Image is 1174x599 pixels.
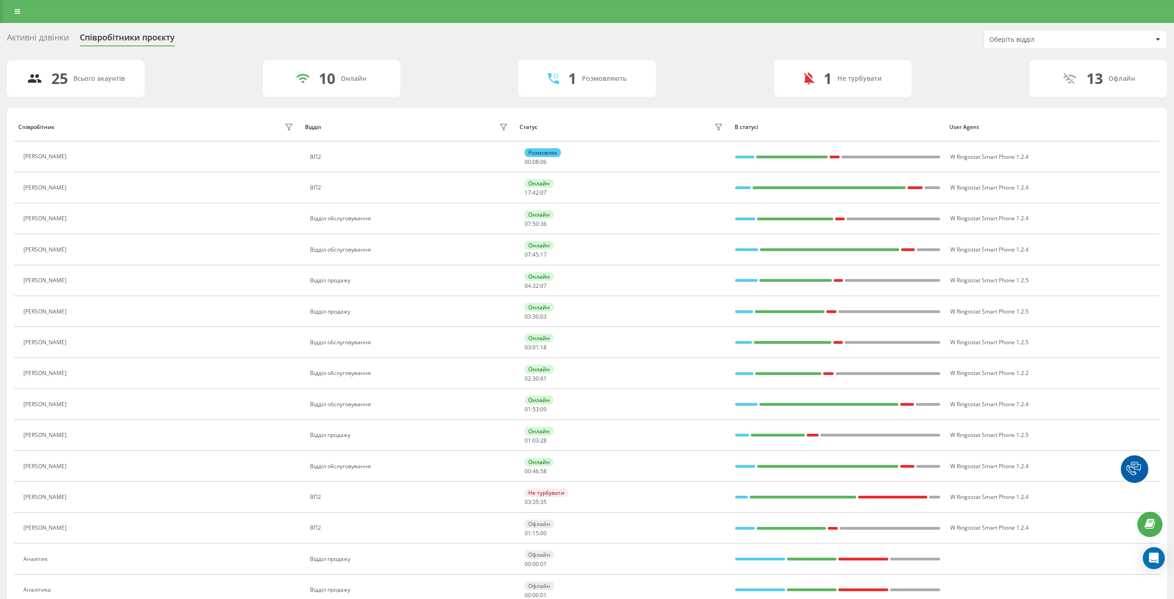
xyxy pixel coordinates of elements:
[837,75,882,83] div: Не турбувати
[525,272,554,281] div: Онлайн
[532,375,539,382] span: 30
[18,124,55,130] div: Співробітник
[23,587,53,593] div: Аналітика
[525,148,561,157] div: Розмовляє
[525,375,531,382] span: 02
[525,591,531,599] span: 00
[23,370,69,376] div: [PERSON_NAME]
[532,189,539,196] span: 42
[525,550,554,559] div: Офлайн
[525,437,547,444] div: : :
[540,467,547,475] span: 58
[310,556,510,562] div: Відділ продажу
[525,437,531,444] span: 01
[532,529,539,537] span: 15
[525,190,547,196] div: : :
[525,344,547,351] div: : :
[23,308,69,315] div: [PERSON_NAME]
[525,220,531,228] span: 07
[540,220,547,228] span: 36
[310,246,510,253] div: Відділ обслуговування
[525,499,547,505] div: : :
[525,252,547,258] div: : :
[525,582,554,590] div: Офлайн
[23,246,69,253] div: [PERSON_NAME]
[532,313,539,320] span: 30
[525,458,554,466] div: Онлайн
[310,525,510,531] div: ВП2
[310,401,510,408] div: Відділ обслуговування
[532,405,539,413] span: 53
[525,251,531,258] span: 07
[540,529,547,537] span: 00
[532,220,539,228] span: 50
[525,334,554,342] div: Онлайн
[23,401,69,408] div: [PERSON_NAME]
[525,365,554,374] div: Онлайн
[23,494,69,500] div: [PERSON_NAME]
[540,313,547,320] span: 03
[310,587,510,593] div: Відділ продажу
[532,158,539,166] span: 08
[532,591,539,599] span: 00
[73,75,125,83] div: Всього акаунтів
[310,277,510,284] div: Відділ продажу
[525,467,531,475] span: 00
[525,375,547,382] div: : :
[950,493,1029,501] span: W Ringostat Smart Phone 1.2.4
[525,282,531,290] span: 04
[525,520,554,528] div: Офлайн
[525,427,554,436] div: Онлайн
[310,154,510,160] div: ВП2
[525,405,531,413] span: 01
[310,463,510,470] div: Відділ обслуговування
[735,124,941,130] div: В статусі
[950,338,1029,346] span: W Ringostat Smart Phone 1.2.5
[540,498,547,506] span: 35
[525,468,547,475] div: : :
[950,308,1029,315] span: W Ringostat Smart Phone 1.2.5
[540,560,547,568] span: 01
[525,313,531,320] span: 03
[950,153,1029,161] span: W Ringostat Smart Phone 1.2.4
[525,560,531,568] span: 00
[568,70,576,87] div: 1
[540,405,547,413] span: 09
[540,282,547,290] span: 07
[532,437,539,444] span: 03
[305,124,321,130] div: Відділ
[310,432,510,438] div: Відділ продажу
[319,70,335,87] div: 10
[950,524,1029,532] span: W Ringostat Smart Phone 1.2.4
[310,494,510,500] div: ВП2
[540,189,547,196] span: 07
[540,343,547,351] span: 18
[23,556,50,562] div: Аналітик
[525,343,531,351] span: 03
[950,184,1029,191] span: W Ringostat Smart Phone 1.2.4
[950,431,1029,439] span: W Ringostat Smart Phone 1.2.5
[1086,70,1103,87] div: 13
[525,221,547,227] div: : :
[540,591,547,599] span: 01
[1143,547,1165,569] div: Open Intercom Messenger
[824,70,832,87] div: 1
[23,277,69,284] div: [PERSON_NAME]
[525,488,568,497] div: Не турбувати
[23,525,69,531] div: [PERSON_NAME]
[950,276,1029,284] span: W Ringostat Smart Phone 1.2.5
[310,370,510,376] div: Відділ обслуговування
[23,432,69,438] div: [PERSON_NAME]
[532,343,539,351] span: 01
[310,339,510,346] div: Відділ обслуговування
[950,369,1029,377] span: W Ringostat Smart Phone 1.2.2
[989,36,1099,44] div: Оберіть відділ
[582,75,626,83] div: Розмовляють
[532,251,539,258] span: 45
[540,375,547,382] span: 41
[310,215,510,222] div: Відділ обслуговування
[23,153,69,160] div: [PERSON_NAME]
[1108,75,1135,83] div: Офлайн
[532,498,539,506] span: 35
[949,124,1156,130] div: User Agent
